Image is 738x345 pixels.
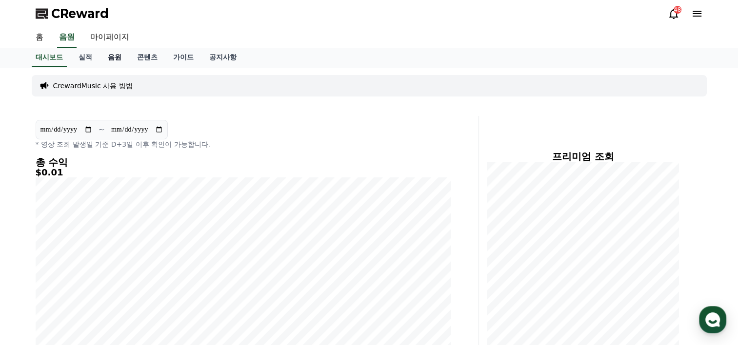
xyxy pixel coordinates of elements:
[126,264,187,288] a: 설정
[36,157,451,168] h4: 총 수익
[82,27,137,48] a: 마이페이지
[674,6,681,14] div: 48
[89,279,101,287] span: 대화
[64,264,126,288] a: 대화
[28,27,51,48] a: 홈
[129,48,165,67] a: 콘텐츠
[201,48,244,67] a: 공지사항
[31,279,37,287] span: 홈
[32,48,67,67] a: 대시보드
[51,6,109,21] span: CReward
[57,27,77,48] a: 음원
[36,139,451,149] p: * 영상 조회 발생일 기준 D+3일 이후 확인이 가능합니다.
[3,264,64,288] a: 홈
[165,48,201,67] a: 가이드
[36,6,109,21] a: CReward
[71,48,100,67] a: 실적
[100,48,129,67] a: 음원
[53,81,133,91] a: CrewardMusic 사용 방법
[36,168,451,177] h5: $0.01
[99,124,105,135] p: ~
[487,151,679,162] h4: 프리미엄 조회
[668,8,679,19] a: 48
[151,279,162,287] span: 설정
